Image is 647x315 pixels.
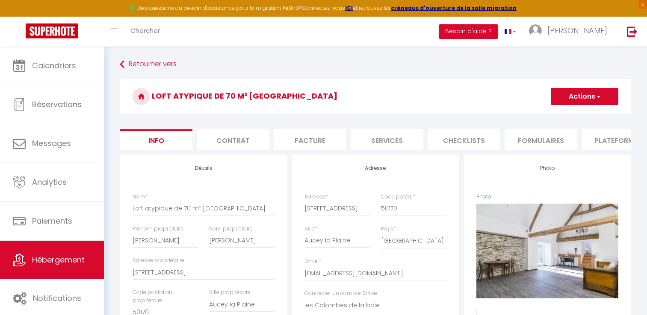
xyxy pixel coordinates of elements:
label: Adresse propriétaire [133,257,184,265]
button: Besoin d'aide ? [439,24,498,39]
h3: Loft atypique de 70 m² [GEOGRAPHIC_DATA] [120,79,631,114]
label: Email [304,257,321,265]
img: ... [529,24,542,37]
label: Nom [133,193,148,201]
span: [PERSON_NAME] [547,25,607,36]
label: Ville [304,225,317,233]
a: Retourner vers [120,57,631,72]
span: Calendriers [32,60,76,71]
li: Info [120,129,192,150]
li: Contrat [197,129,269,150]
img: Super Booking [26,23,78,38]
a: ICI [345,4,353,12]
span: Paiements [32,216,72,226]
li: Checklists [428,129,500,150]
label: Connecter un compte Stripe [304,289,377,297]
label: Adresse [304,193,328,201]
label: Ville propriétaire [209,289,251,297]
h4: Photo [476,165,618,171]
h4: Détails [133,165,275,171]
label: Prénom propriétaire [133,225,184,233]
a: Chercher [124,17,166,47]
label: Nom propriétaire [209,225,253,233]
h4: Adresse [304,165,446,171]
a: créneaux d'ouverture de la salle migration [391,4,517,12]
span: Analytics [32,177,67,187]
li: Services [351,129,423,150]
li: Formulaires [505,129,577,150]
iframe: Chat [611,277,641,309]
label: Code postal du propriétaire [133,289,198,305]
button: Actions [551,88,618,105]
label: Code postal [381,193,415,201]
span: Chercher [130,26,160,35]
label: Pays [381,225,396,233]
label: Photo [476,193,491,201]
span: Réservations [32,99,82,110]
span: Messages [32,138,71,149]
a: ... [PERSON_NAME] [523,17,618,47]
span: Notifications [33,293,81,303]
img: logout [627,26,638,37]
span: Hébergement [32,254,85,265]
li: Facture [274,129,346,150]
